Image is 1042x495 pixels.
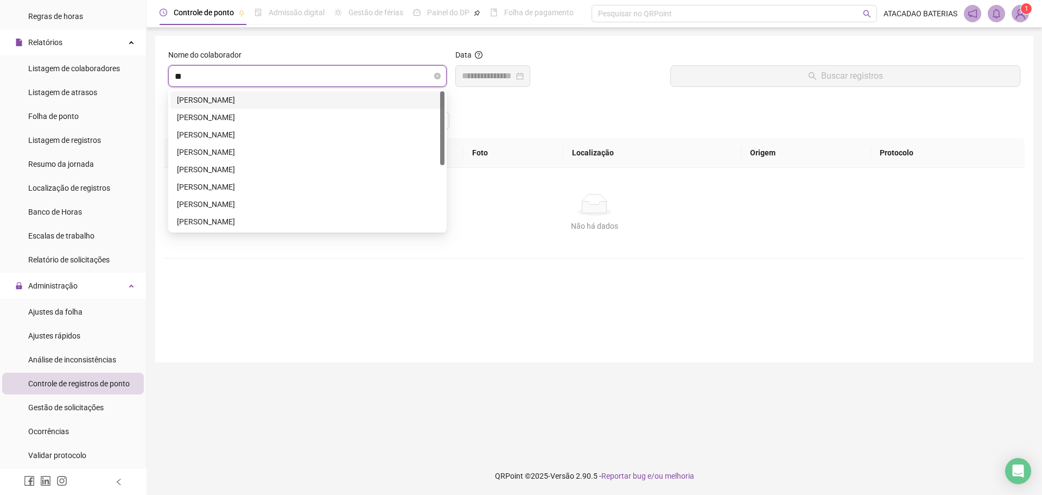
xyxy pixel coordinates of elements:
[177,181,438,193] div: [PERSON_NAME]
[170,91,444,109] div: AFONSO ARANTES GONÇALVES
[147,457,1042,495] footer: QRPoint © 2025 - 2.90.5 -
[334,9,342,16] span: sun
[177,129,438,141] div: [PERSON_NAME]
[15,282,23,290] span: lock
[1005,458,1031,484] div: Open Intercom Messenger
[170,196,444,213] div: IDELFONSO NEVES MOREIRA
[28,331,80,340] span: Ajustes rápidos
[177,111,438,123] div: [PERSON_NAME]
[434,73,441,79] span: close-circle
[28,255,110,264] span: Relatório de solicitações
[28,136,101,145] span: Listagem de registros
[28,231,94,240] span: Escalas de trabalho
[177,164,438,176] div: [PERSON_NAME]
[884,8,957,20] span: ATACADAO BATERIAS
[871,138,1025,168] th: Protocolo
[28,160,94,168] span: Resumo da jornada
[177,198,438,210] div: [PERSON_NAME]
[1012,5,1028,22] img: 76675
[968,9,977,18] span: notification
[28,427,69,436] span: Ocorrências
[28,112,79,121] span: Folha de ponto
[28,88,97,97] span: Listagem de atrasos
[28,379,130,388] span: Controle de registros de ponto
[863,10,871,18] span: search
[413,9,421,16] span: dashboard
[28,184,110,192] span: Localização de registros
[170,161,444,178] div: FILIPE MIKAEL FRANCA DA CUNHA
[170,109,444,126] div: BRUNO RAFAEL LOBATO DA SILVA RODRIGUES
[741,138,871,168] th: Origem
[177,220,1012,232] div: Não há dados
[474,10,480,16] span: pushpin
[455,51,472,59] span: Data
[28,208,82,216] span: Banco de Horas
[177,94,438,106] div: [PERSON_NAME]
[28,451,86,460] span: Validar protocolo
[490,9,498,16] span: book
[28,355,116,364] span: Análise de inconsistências
[475,51,482,59] span: question-circle
[40,475,51,486] span: linkedin
[170,213,444,230] div: JEFFERSON RODRIGUES DA SILVA
[28,64,120,73] span: Listagem de colaboradores
[601,472,694,480] span: Reportar bug e/ou melhoria
[504,8,574,17] span: Folha de pagamento
[550,472,574,480] span: Versão
[1021,3,1032,14] sup: Atualize o seu contato no menu Meus Dados
[463,138,563,168] th: Foto
[992,9,1001,18] span: bell
[563,138,742,168] th: Localização
[168,49,249,61] label: Nome do colaborador
[170,126,444,143] div: EDSON ALEF DA SILVA
[28,308,82,316] span: Ajustes da folha
[115,478,123,486] span: left
[174,8,234,17] span: Controle de ponto
[28,12,83,21] span: Regras de horas
[238,10,245,16] span: pushpin
[28,281,78,290] span: Administração
[255,9,262,16] span: file-done
[24,475,35,486] span: facebook
[177,146,438,158] div: [PERSON_NAME]
[170,178,444,196] div: GLENDA ESTHEFANI CARVALHO PACHECO
[15,39,23,46] span: file
[269,8,325,17] span: Admissão digital
[28,403,104,412] span: Gestão de solicitações
[28,38,62,47] span: Relatórios
[670,65,1020,87] button: Buscar registros
[177,216,438,228] div: [PERSON_NAME]
[427,8,469,17] span: Painel do DP
[160,9,167,16] span: clock-circle
[1025,5,1028,12] span: 1
[170,143,444,161] div: FELLIPE VIEIRA REZENDE
[56,475,67,486] span: instagram
[348,8,403,17] span: Gestão de férias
